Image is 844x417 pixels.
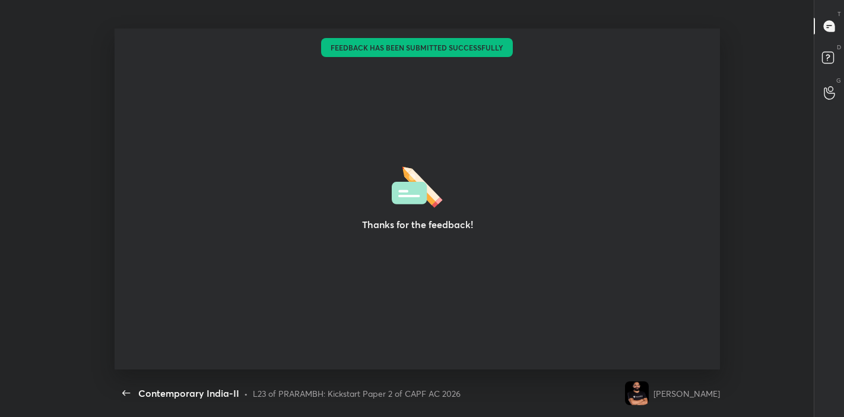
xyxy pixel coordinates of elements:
[244,387,248,400] div: •
[836,76,841,85] p: G
[837,10,841,18] p: T
[837,43,841,52] p: D
[392,163,443,208] img: feedbackThanks.36dea665.svg
[138,386,239,400] div: Contemporary India-II
[361,217,472,232] h3: Thanks for the feedback!
[653,387,720,400] div: [PERSON_NAME]
[253,387,461,400] div: L23 of PRARAMBH: Kickstart Paper 2 of CAPF AC 2026
[625,381,649,405] img: 666fa0eaabd6440c939b188099b6a4ed.jpg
